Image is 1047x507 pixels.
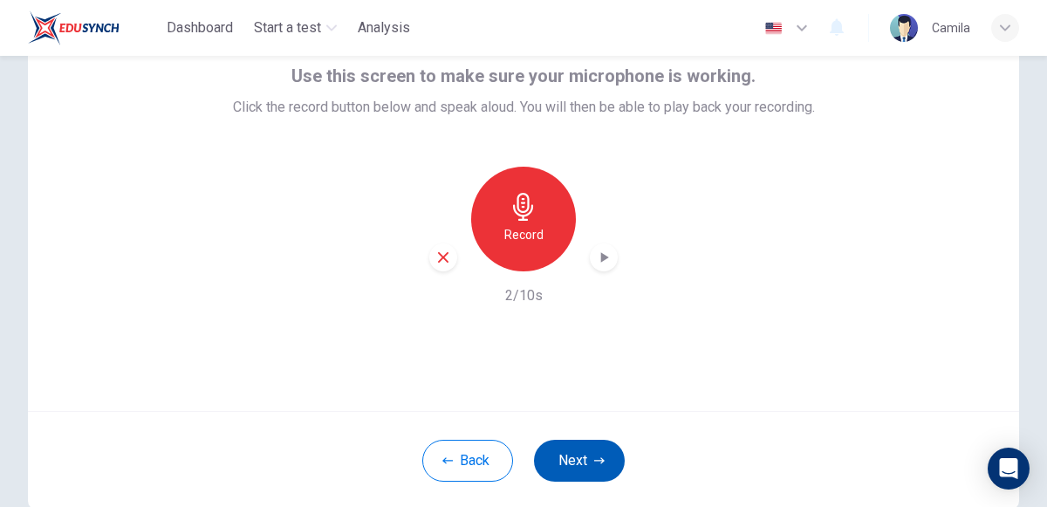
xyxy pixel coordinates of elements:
[233,97,815,118] span: Click the record button below and speak aloud. You will then be able to play back your recording.
[160,12,240,44] button: Dashboard
[167,17,233,38] span: Dashboard
[988,448,1030,490] div: Open Intercom Messenger
[247,12,344,44] button: Start a test
[358,17,410,38] span: Analysis
[504,224,544,245] h6: Record
[291,62,756,90] span: Use this screen to make sure your microphone is working.
[890,14,918,42] img: Profile picture
[534,440,625,482] button: Next
[254,17,321,38] span: Start a test
[763,22,784,35] img: en
[351,12,417,44] button: Analysis
[422,440,513,482] button: Back
[28,10,160,45] a: EduSynch logo
[505,285,543,306] h6: 2/10s
[28,10,120,45] img: EduSynch logo
[471,167,576,271] button: Record
[932,17,970,38] div: Camila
